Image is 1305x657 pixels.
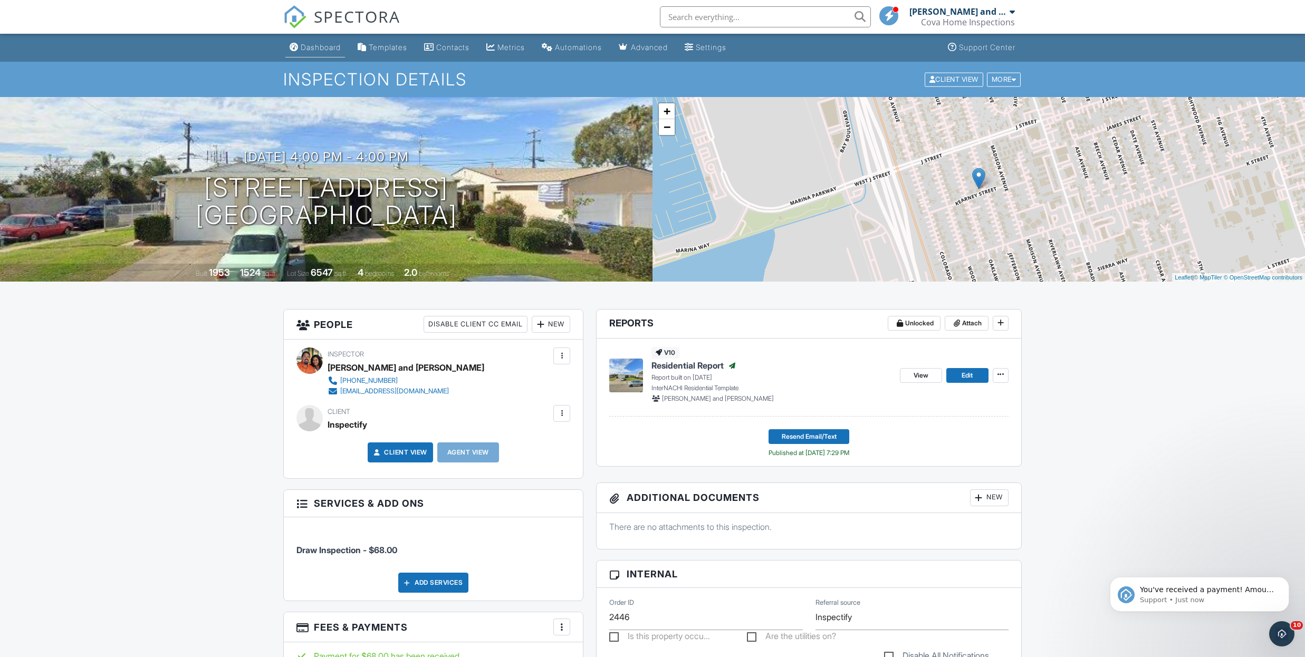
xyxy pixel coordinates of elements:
span: Built [196,269,207,277]
iframe: Intercom live chat [1269,621,1294,646]
div: | [1172,273,1305,282]
div: 1953 [209,267,230,278]
label: Are the utilities on? [747,631,836,644]
label: Order ID [609,598,634,607]
h3: [DATE] 4:00 pm - 4:00 pm [244,150,409,164]
div: Contacts [436,43,469,52]
a: Leaflet [1175,274,1192,281]
div: Support Center [959,43,1015,52]
label: Is this property occupied? [609,631,710,644]
a: © MapTiler [1194,274,1222,281]
div: Automations [555,43,602,52]
span: sq. ft. [262,269,277,277]
div: [PHONE_NUMBER] [340,376,398,385]
div: Metrics [497,43,525,52]
div: 2.0 [404,267,417,278]
div: Inspectify [328,417,367,432]
h3: Additional Documents [597,483,1021,513]
h3: Services & Add ons [284,490,583,517]
h1: Inspection Details [283,70,1022,89]
div: [PERSON_NAME] and [PERSON_NAME] [909,6,1007,17]
h3: Fees & Payments [284,612,583,642]
div: New [970,489,1009,506]
a: [PHONE_NUMBER] [328,375,476,386]
a: Support Center [944,38,1020,57]
span: bedrooms [365,269,394,277]
span: Inspector [328,350,364,358]
span: sq.ft. [334,269,348,277]
iframe: Intercom notifications message [1094,555,1305,629]
div: 4 [358,267,363,278]
div: [EMAIL_ADDRESS][DOMAIN_NAME] [340,387,449,395]
h3: People [284,310,583,340]
div: Advanced [631,43,668,52]
a: Automations (Basic) [538,38,606,57]
p: There are no attachments to this inspection. [609,521,1009,533]
a: Client View [371,447,427,458]
div: Disable Client CC Email [424,316,527,333]
a: [EMAIL_ADDRESS][DOMAIN_NAME] [328,386,476,397]
h1: [STREET_ADDRESS] [GEOGRAPHIC_DATA] [196,174,457,230]
a: Advanced [615,38,672,57]
div: 1524 [240,267,261,278]
span: Lot Size [287,269,309,277]
div: Settings [696,43,726,52]
span: 10 [1291,621,1303,630]
div: 6547 [311,267,333,278]
a: Settings [680,38,731,57]
div: Cova Home Inspections [921,17,1015,27]
span: bathrooms [419,269,449,277]
a: Zoom in [659,103,675,119]
div: More [987,72,1021,86]
input: Search everything... [660,6,871,27]
div: Templates [369,43,407,52]
a: Dashboard [285,38,345,57]
div: Dashboard [301,43,341,52]
span: Client [328,408,350,416]
span: Draw Inspection - $68.00 [296,545,397,555]
a: Templates [353,38,411,57]
div: Client View [925,72,983,86]
div: [PERSON_NAME] and [PERSON_NAME] [328,360,484,375]
a: Contacts [420,38,474,57]
a: Zoom out [659,119,675,135]
h3: Internal [597,561,1021,588]
div: Add Services [398,573,468,593]
span: SPECTORA [314,5,400,27]
label: Referral source [815,598,860,607]
a: SPECTORA [283,14,400,36]
a: Client View [924,75,986,83]
a: Metrics [482,38,529,57]
a: © OpenStreetMap contributors [1224,274,1302,281]
div: New [532,316,570,333]
img: The Best Home Inspection Software - Spectora [283,5,306,28]
li: Manual fee: Draw Inspection [296,525,570,564]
